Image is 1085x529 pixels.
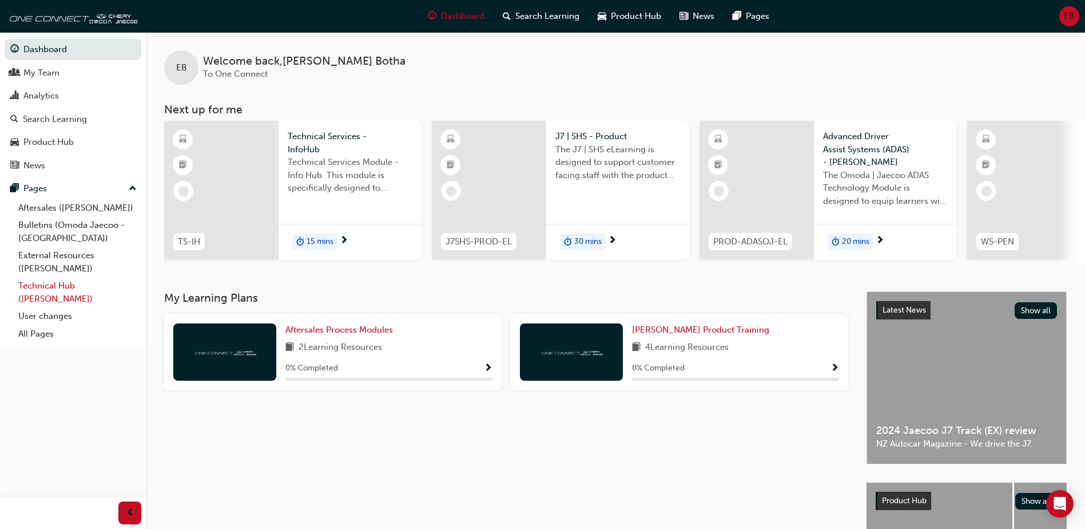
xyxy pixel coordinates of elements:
a: TS-IHTechnical Services - InfoHubTechnical Services Module - Info Hub. This module is specificall... [164,121,422,259]
a: Bulletins (Omoda Jaecoo - [GEOGRAPHIC_DATA]) [14,216,141,247]
div: News [23,159,45,172]
span: booktick-icon [179,158,187,173]
span: TS-IH [178,235,200,248]
a: Aftersales ([PERSON_NAME]) [14,199,141,217]
span: NZ Autocar Magazine - We drive the J7. [876,437,1057,451]
a: Latest NewsShow all [876,301,1057,319]
h3: Next up for me [146,103,1085,116]
span: learningRecordVerb_NONE-icon [178,186,189,196]
span: up-icon [129,181,137,196]
span: learningRecordVerb_NONE-icon [981,186,992,196]
button: Show all [1015,302,1058,319]
a: Dashboard [5,39,141,60]
a: car-iconProduct Hub [589,5,670,28]
span: 30 mins [574,235,602,248]
span: 2024 Jaecoo J7 Track (EX) review [876,424,1057,437]
img: oneconnect [540,346,603,357]
div: Pages [23,182,47,195]
span: [PERSON_NAME] Product Training [632,325,769,335]
span: search-icon [503,9,511,23]
button: Show Progress [484,361,492,376]
span: booktick-icon [714,158,722,173]
button: Show all [1015,493,1058,510]
span: Technical Services - InfoHub [288,130,412,156]
span: Welcome back , [PERSON_NAME] Botha [203,55,406,68]
span: booktick-icon [982,158,990,173]
span: learningResourceType_ELEARNING-icon [447,132,455,147]
span: Show Progress [484,364,492,374]
a: All Pages [14,325,141,343]
span: Aftersales Process Modules [285,325,393,335]
span: Pages [746,10,769,23]
span: next-icon [340,236,348,246]
a: Search Learning [5,109,141,130]
span: booktick-icon [447,158,455,173]
button: Pages [5,178,141,199]
span: Latest News [883,305,926,315]
span: prev-icon [126,506,134,520]
span: 20 mins [842,235,869,248]
span: Search Learning [515,10,579,23]
a: [PERSON_NAME] Product Training [632,323,774,337]
a: Analytics [5,85,141,106]
span: 4 Learning Resources [645,341,729,355]
span: J7SHS-PROD-EL [446,235,512,248]
span: guage-icon [428,9,436,23]
button: DashboardMy TeamAnalyticsSearch LearningProduct HubNews [5,37,141,178]
span: pages-icon [733,9,741,23]
span: people-icon [10,68,19,78]
a: Product Hub [5,132,141,153]
span: 2 Learning Resources [299,341,382,355]
span: book-icon [632,341,641,355]
span: Product Hub [611,10,661,23]
span: 15 mins [307,235,333,248]
a: External Resources ([PERSON_NAME]) [14,247,141,277]
a: search-iconSearch Learning [494,5,589,28]
span: duration-icon [832,235,840,250]
span: learningResourceType_ELEARNING-icon [714,132,722,147]
span: news-icon [10,161,19,171]
span: J7 | SHS - Product [555,130,680,143]
span: car-icon [598,9,606,23]
span: learningResourceType_ELEARNING-icon [982,132,990,147]
span: Product Hub [882,496,927,506]
span: To One Connect [203,69,268,79]
div: Search Learning [23,113,87,126]
a: Latest NewsShow all2024 Jaecoo J7 Track (EX) reviewNZ Autocar Magazine - We drive the J7. [867,291,1067,464]
a: Aftersales Process Modules [285,323,398,337]
div: Open Intercom Messenger [1046,490,1074,518]
span: News [693,10,714,23]
a: pages-iconPages [724,5,778,28]
span: EB [1064,10,1075,23]
span: EB [176,61,187,74]
a: News [5,155,141,176]
a: Product HubShow all [876,492,1058,510]
span: Advanced Driver Assist Systems (ADAS) - [PERSON_NAME] [823,130,948,169]
span: next-icon [876,236,884,246]
span: The J7 | SHS eLearning is designed to support customer facing staff with the product and sales in... [555,143,680,182]
button: Show Progress [830,361,839,376]
span: book-icon [285,341,294,355]
span: car-icon [10,137,19,148]
a: guage-iconDashboard [419,5,494,28]
div: Product Hub [23,136,74,149]
h3: My Learning Plans [164,291,848,305]
span: Show Progress [830,364,839,374]
button: EB [1059,6,1079,26]
img: oneconnect [193,346,256,357]
a: Technical Hub ([PERSON_NAME]) [14,277,141,307]
span: learningRecordVerb_NONE-icon [446,186,456,196]
a: news-iconNews [670,5,724,28]
a: PROD-ADASOJ-ELAdvanced Driver Assist Systems (ADAS) - [PERSON_NAME]The Omoda | Jaecoo ADAS Techno... [700,121,957,259]
span: WS-PEN [981,235,1014,248]
a: My Team [5,62,141,84]
span: pages-icon [10,184,19,194]
img: oneconnect [6,5,137,27]
span: Dashboard [441,10,484,23]
span: learningResourceType_ELEARNING-icon [179,132,187,147]
span: chart-icon [10,91,19,101]
span: search-icon [10,115,18,125]
a: J7SHS-PROD-ELJ7 | SHS - ProductThe J7 | SHS eLearning is designed to support customer facing staf... [432,121,689,259]
span: learningRecordVerb_NONE-icon [714,186,724,196]
span: duration-icon [296,235,304,250]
